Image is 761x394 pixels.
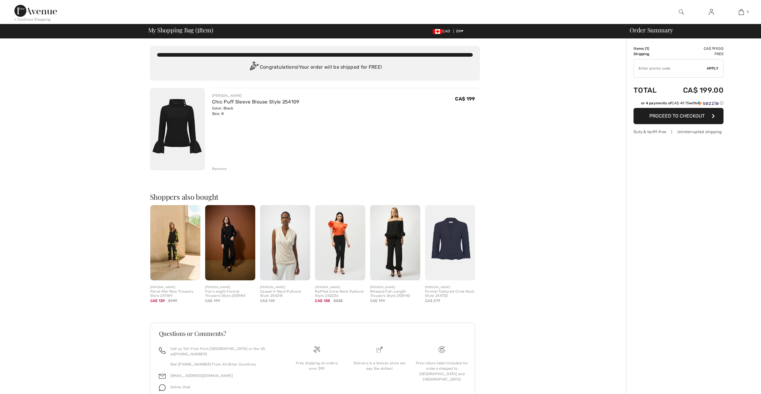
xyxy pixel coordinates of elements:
span: CA$ 199 [205,299,220,303]
div: Free shipping on orders over $99 [290,360,343,371]
div: Formal Textured Crew Neck Style 254732 [425,290,475,298]
div: Congratulations! Your order will be shipped for FREE! [157,61,473,73]
p: Call us Toll-Free from [GEOGRAPHIC_DATA] or the US at [170,346,279,357]
img: Chic Puff Sleeve Blouse Style 254109 [150,88,205,170]
div: Color: Black Size: 8 [212,106,299,116]
button: Proceed to Checkout [634,108,724,124]
div: Duty & tariff-free | Uninterrupted shipping [634,129,724,135]
a: 1 [727,8,756,16]
span: EN [456,29,464,33]
span: 1 [197,25,199,33]
img: My Info [709,8,714,16]
div: Ruffled Crew Neck Pullover Style 242236 [315,290,365,298]
div: Casual V-Neck Pullover Style 254215 [260,290,310,298]
span: CA$ 279 [425,299,440,303]
span: CA$ 159 [260,299,275,303]
span: My Shopping Bag ( Item) [148,27,213,33]
div: Delivery is a breeze since we pay the duties! [353,360,406,371]
div: Order Summary [622,27,757,33]
span: Apply [707,66,719,71]
div: Floral Mid-Rise Trousers Style 251189 [150,290,200,298]
div: Relaxed Full-Length Trousers Style 253940 [370,290,420,298]
td: Total [634,80,666,100]
a: [PHONE_NUMBER] [174,352,207,356]
img: Floral Mid-Rise Trousers Style 251189 [150,205,200,280]
input: Promo code [634,59,707,77]
span: CAD [433,29,452,33]
div: [PERSON_NAME] [425,285,475,290]
div: Free return label included for orders shipped to [GEOGRAPHIC_DATA] and [GEOGRAPHIC_DATA] [415,360,468,382]
p: Dial [PHONE_NUMBER] From All Other Countries [170,362,279,367]
span: CA$ 129 [150,299,165,303]
div: [PERSON_NAME] [260,285,310,290]
img: Formal Textured Crew Neck Style 254732 [425,205,475,280]
img: Sezzle [697,100,719,106]
img: Relaxed Full-Length Trousers Style 253940 [370,205,420,280]
img: Full-Length Formal Trousers Style 253984 [205,205,255,280]
span: 1 [646,46,648,51]
div: [PERSON_NAME] [370,285,420,290]
img: search the website [679,8,684,16]
td: CA$ 199.00 [666,80,724,100]
img: Free shipping on orders over $99 [439,346,445,353]
div: Full-Length Formal Trousers Style 253984 [205,290,255,298]
div: [PERSON_NAME] [150,285,200,290]
td: Items ( ) [634,46,666,51]
td: CA$ 199.00 [666,46,724,51]
img: 1ère Avenue [14,5,57,17]
span: CA$ 199 [370,299,385,303]
td: Shipping [634,51,666,57]
img: My Bag [739,8,744,16]
div: or 4 payments of with [641,100,724,106]
span: CA$ 199 [455,96,475,102]
img: email [159,373,166,380]
span: $199 [168,298,177,303]
h3: Questions or Comments? [159,330,466,336]
span: Proceed to Checkout [649,113,705,119]
a: Chic Puff Sleeve Blouse Style 254109 [212,99,299,105]
img: Free shipping on orders over $99 [313,346,320,353]
div: [PERSON_NAME] [315,285,365,290]
span: Online Chat [170,385,191,389]
span: $225 [334,298,343,303]
h2: Shoppers also bought [150,193,480,200]
div: Remove [212,166,227,172]
a: [EMAIL_ADDRESS][DOMAIN_NAME] [170,374,233,378]
div: [PERSON_NAME] [205,285,255,290]
img: Ruffled Crew Neck Pullover Style 242236 [315,205,365,280]
div: or 4 payments ofCA$ 49.75withSezzle Click to learn more about Sezzle [634,100,724,108]
img: Congratulation2.svg [248,61,260,73]
span: CA$ 158 [315,299,330,303]
span: 1 [747,9,748,15]
a: Sign In [704,8,719,16]
div: < Continue Shopping [14,17,51,22]
img: call [159,347,166,354]
img: chat [159,384,166,391]
div: [PERSON_NAME] [212,93,299,98]
img: Casual V-Neck Pullover Style 254215 [260,205,310,280]
img: Delivery is a breeze since we pay the duties! [376,346,383,353]
span: CA$ 49.75 [672,101,689,105]
img: Canadian Dollar [433,29,442,34]
td: Free [666,51,724,57]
